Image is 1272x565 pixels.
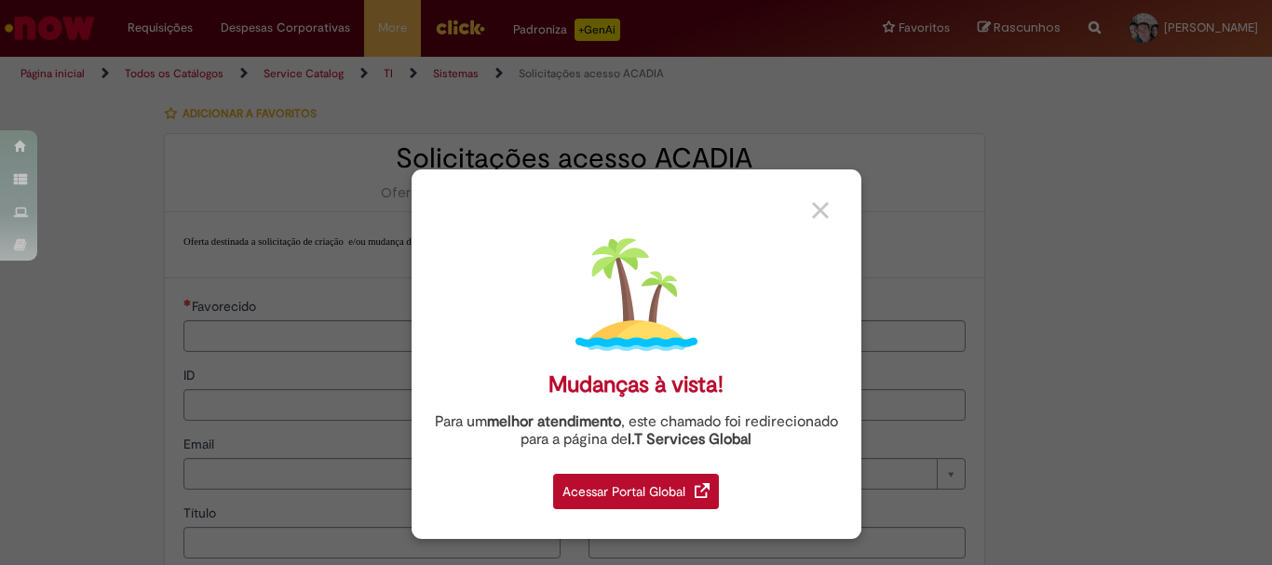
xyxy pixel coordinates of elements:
[812,202,829,219] img: close_button_grey.png
[426,413,847,449] div: Para um , este chamado foi redirecionado para a página de
[487,412,621,431] strong: melhor atendimento
[575,234,697,356] img: island.png
[553,474,719,509] div: Acessar Portal Global
[548,371,724,398] div: Mudanças à vista!
[553,464,719,509] a: Acessar Portal Global
[628,420,751,449] a: I.T Services Global
[695,483,710,498] img: redirect_link.png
